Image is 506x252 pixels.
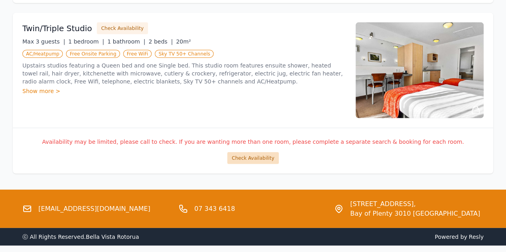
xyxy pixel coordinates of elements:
span: Free WiFi [123,50,152,58]
span: Bay of Plenty 3010 [GEOGRAPHIC_DATA] [350,209,480,218]
span: [STREET_ADDRESS], [350,199,480,209]
button: Check Availability [227,152,278,164]
span: 1 bathroom | [107,38,145,45]
span: Powered by [256,233,484,241]
span: Max 3 guests | [22,38,65,45]
span: Sky TV 50+ Channels [155,50,214,58]
span: 1 bedroom | [68,38,104,45]
div: Show more > [22,87,346,95]
span: 20m² [176,38,191,45]
a: [EMAIL_ADDRESS][DOMAIN_NAME] [38,204,150,214]
h3: Twin/Triple Studio [22,23,92,34]
a: 07 343 6418 [194,204,235,214]
span: Free Onsite Parking [66,50,120,58]
span: ⓒ All Rights Reserved. Bella Vista Rotorua [22,234,139,240]
p: Availability may be limited, please call to check. If you are wanting more than one room, please ... [22,138,484,146]
span: AC/Heatpump [22,50,63,58]
span: 2 beds | [148,38,173,45]
a: Resly [469,234,484,240]
button: Check Availability [97,22,148,34]
p: Upstairs studios featuring a Queen bed and one Single bed. This studio room features ensuite show... [22,62,346,85]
